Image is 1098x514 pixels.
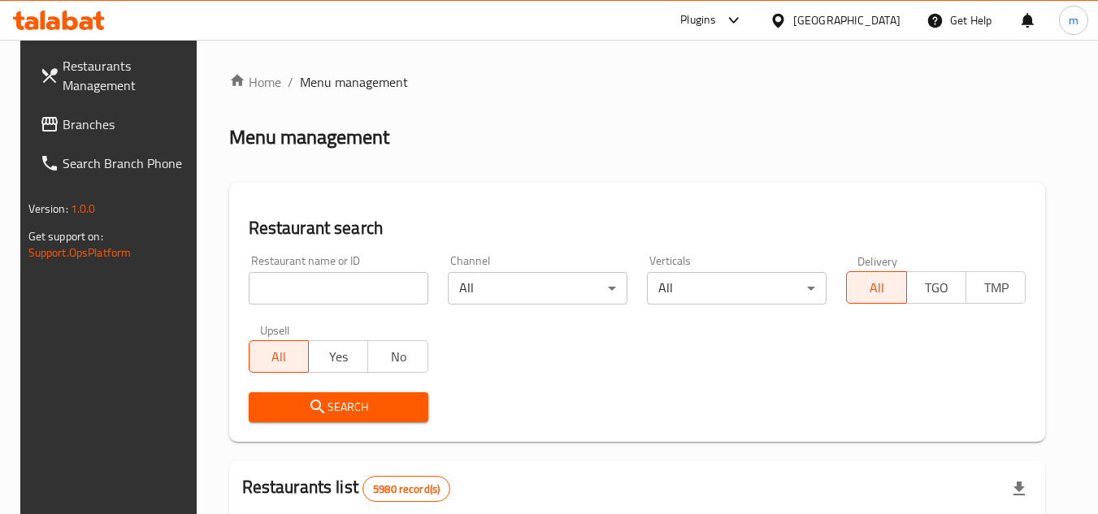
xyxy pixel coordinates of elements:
span: All [256,345,302,369]
span: All [853,276,900,300]
button: TMP [966,271,1026,304]
div: Total records count [362,476,450,502]
div: Plugins [680,11,716,30]
span: Get support on: [28,226,103,247]
li: / [288,72,293,92]
a: Home [229,72,281,92]
div: Export file [1000,469,1039,508]
label: Delivery [857,255,898,266]
span: 1.0.0 [71,198,96,219]
a: Restaurants Management [27,46,204,105]
input: Search for restaurant name or ID.. [249,272,428,305]
button: TGO [906,271,966,304]
span: Branches [63,114,191,134]
span: Menu management [300,72,408,92]
span: Search [262,397,415,417]
a: Branches [27,105,204,144]
span: Search Branch Phone [63,153,191,173]
span: TMP [973,276,1019,300]
span: TGO [914,276,960,300]
h2: Restaurants list [242,475,451,502]
button: All [249,340,309,373]
button: All [846,271,906,304]
span: Yes [315,345,362,369]
button: Yes [308,340,368,373]
span: Restaurants Management [63,56,191,95]
div: All [647,272,827,305]
span: Version: [28,198,68,219]
label: Upsell [260,324,290,335]
span: 5980 record(s) [363,482,449,497]
span: No [375,345,421,369]
button: Search [249,392,428,422]
a: Support.OpsPlatform [28,242,132,263]
nav: breadcrumb [229,72,1046,92]
h2: Restaurant search [249,216,1026,240]
a: Search Branch Phone [27,144,204,183]
div: [GEOGRAPHIC_DATA] [793,11,901,29]
div: All [448,272,627,305]
h2: Menu management [229,124,389,150]
button: No [367,340,427,373]
span: m [1069,11,1078,29]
